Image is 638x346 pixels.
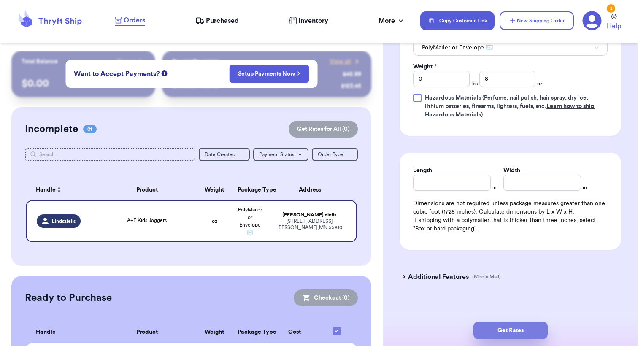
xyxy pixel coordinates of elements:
th: Address [268,180,357,200]
th: Product [97,180,197,200]
span: Payout [117,57,135,66]
a: Inventory [289,16,328,26]
th: Product [97,322,197,343]
span: PolyMailer or Envelope ✉️ [422,43,493,52]
input: Search [25,148,195,161]
span: Handle [36,186,56,195]
div: More [378,16,405,26]
th: Cost [268,322,322,343]
a: 2 [582,11,602,30]
span: Handle [36,328,56,337]
div: Dimensions are not required unless package measures greater than one cubic foot (1728 inches). Ca... [413,199,608,233]
label: Length [413,166,432,175]
button: Sort ascending [56,185,62,195]
span: PolyMailer or Envelope ✉️ [238,207,262,235]
button: Checkout (0) [294,289,358,306]
span: Order Type [318,152,343,157]
p: (Media Mail) [472,273,501,280]
label: Weight [413,62,437,71]
button: Setup Payments Now [229,65,309,83]
span: View all [330,57,351,66]
h2: Ready to Purchase [25,291,112,305]
p: If shipping with a polymailer that is thicker than three inches, select "Box or hard packaging". [413,216,608,233]
button: Date Created [199,148,250,161]
a: Setup Payments Now [238,70,300,78]
th: Package Type [232,322,268,343]
span: Date Created [205,152,235,157]
th: Weight [197,322,232,343]
p: Recent Payments [172,57,219,66]
button: Payment Status [253,148,308,161]
label: Width [503,166,520,175]
button: Get Rates for All (0) [289,121,358,138]
span: lbs [471,80,478,87]
button: PolyMailer or Envelope ✉️ [413,40,608,56]
a: Help [607,14,621,31]
span: oz [537,80,543,87]
span: Purchased [206,16,239,26]
span: Lindsziells [52,218,76,224]
span: 01 [83,125,97,133]
p: Total Balance [22,57,58,66]
strong: oz [212,219,217,224]
span: Inventory [298,16,328,26]
div: [STREET_ADDRESS] [PERSON_NAME] , MN 55810 [273,218,346,231]
p: $ 0.00 [22,77,145,90]
th: Weight [197,180,232,200]
div: [PERSON_NAME] ziells [273,212,346,218]
button: Copy Customer Link [420,11,495,30]
div: $ 123.45 [341,82,361,90]
span: Want to Accept Payments? [74,69,159,79]
button: New Shipping Order [500,11,574,30]
h3: Additional Features [408,272,469,282]
th: Package Type [232,180,268,200]
span: Orders [124,15,145,25]
span: in [583,184,587,191]
div: $ 45.99 [343,70,361,78]
a: Orders [115,15,145,26]
span: Hazardous Materials [425,95,481,101]
div: 2 [607,4,615,13]
span: Help [607,21,621,31]
span: in [492,184,497,191]
a: Purchased [195,16,239,26]
button: Get Rates [473,322,548,339]
h2: Incomplete [25,122,78,136]
span: Payment Status [259,152,294,157]
button: Order Type [312,148,358,161]
span: A+F Kids Joggers [127,218,167,223]
span: (Perfume, nail polish, hair spray, dry ice, lithium batteries, firearms, lighters, fuels, etc. ) [425,95,595,118]
a: Payout [117,57,145,66]
a: View all [330,57,361,66]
